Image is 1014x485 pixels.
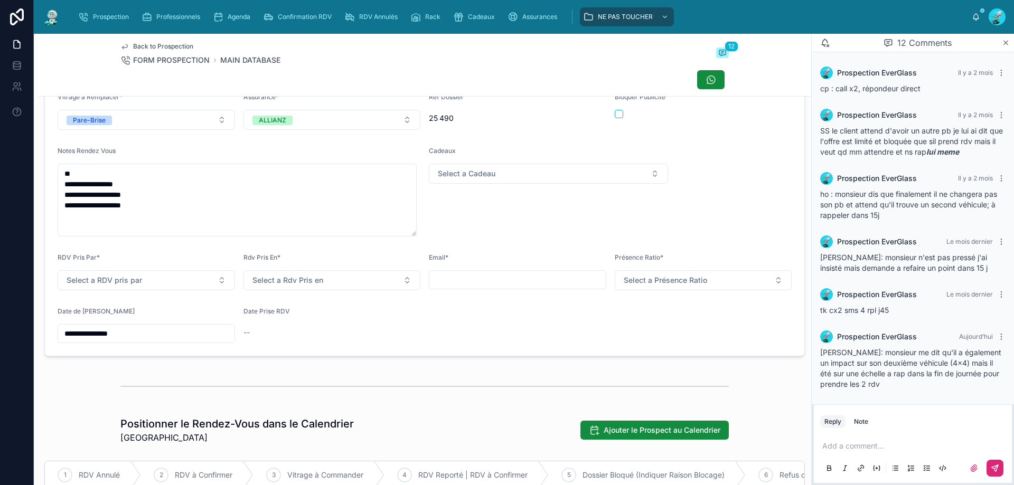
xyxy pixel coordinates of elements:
span: 3 [272,471,276,479]
span: Rack [425,13,440,21]
span: Select a Rdv Pris en [252,275,323,286]
span: 6 [764,471,768,479]
span: cp : call x2, répondeur direct [820,84,921,93]
span: Notes Rendez Vous [58,147,116,155]
span: 2 [159,471,163,479]
div: Note [854,417,868,426]
span: Select a RDV pris par [67,275,142,286]
span: 5 [567,471,571,479]
span: 12 [725,41,738,52]
span: Agenda [228,13,250,21]
span: Cadeaux [429,147,456,155]
span: Ref Dossier [429,93,464,101]
img: App logo [42,8,61,25]
span: RDV Annulés [359,13,398,21]
span: Confirmation RDV [278,13,332,21]
span: Refus de PEC [780,470,827,480]
button: Select Button [429,164,668,184]
h1: Positionner le Rendez-Vous dans le Calendrier [120,416,354,431]
span: -- [243,327,250,338]
span: [GEOGRAPHIC_DATA] [120,431,354,444]
button: Select Button [243,270,421,290]
span: 12 Comments [897,36,952,49]
span: Date Prise RDV [243,307,290,315]
a: Agenda [210,7,258,26]
span: RDV Pris Par* [58,253,100,261]
div: Pare-Brise [73,116,106,125]
span: Assurances [522,13,557,21]
span: Vitrage à Commander [287,470,363,480]
span: Dossier Bloqué (Indiquer Raison Blocage) [583,470,725,480]
a: Confirmation RDV [260,7,339,26]
button: Reply [820,415,846,428]
button: Select Button [58,110,235,130]
button: Select Button [615,270,792,290]
em: lui meme [926,147,959,156]
span: NE PAS TOUCHER [598,13,653,21]
span: Il y a 2 mois [958,111,993,119]
span: Back to Prospection [133,42,193,51]
span: [PERSON_NAME]: monsieur me dit qu'il a également un impact sur son deuxième véhicule (4x4) mais i... [820,348,1001,388]
span: Select a Cadeau [438,168,495,179]
div: ALLIANZ [259,116,286,125]
span: Prospection EverGlass [837,110,917,120]
span: Select a Présence Ratio [624,275,707,286]
span: RDV Annulé [79,470,120,480]
span: Assurance* [243,93,279,101]
span: Vitrage à Remplacer* [58,93,123,101]
span: Prospection EverGlass [837,236,917,247]
button: Ajouter le Prospect au Calendrier [580,421,729,440]
a: Prospection [75,7,136,26]
a: MAIN DATABASE [220,55,280,65]
a: Assurances [504,7,565,26]
a: Back to Prospection [120,42,193,51]
div: scrollable content [70,5,972,28]
span: Prospection [93,13,129,21]
span: Présence Ratio* [615,253,663,261]
a: FORM PROSPECTION [120,55,210,65]
span: Le mois dernier [946,290,993,298]
span: Prospection EverGlass [837,68,917,78]
span: 4 [402,471,407,479]
span: Prospection EverGlass [837,173,917,184]
span: Date de [PERSON_NAME] [58,307,135,315]
span: ho : monsieur dis que finalement il ne changera pas son pb et attend qu'il trouve un second véhic... [820,189,997,220]
button: 12 [716,47,729,60]
button: Note [850,415,872,428]
span: Ajouter le Prospect au Calendrier [604,425,720,435]
span: RDV à Confirmer [175,470,232,480]
span: Le mois dernier [946,237,993,245]
a: RDV Annulés [341,7,405,26]
span: Email* [429,253,448,261]
span: [PERSON_NAME]: monsieur n'est pas pressé j'ai insisté mais demande a refaire un point dans 15 j [820,253,988,272]
a: NE PAS TOUCHER [580,7,674,26]
span: 25 490 [429,113,606,123]
span: Aujourd’hui [959,332,993,340]
span: SS le client attend d'avoir un autre pb je lui ai dit que l'offre est limité et bloquée que sil p... [820,126,1003,156]
button: Select Button [243,110,421,130]
span: Cadeaux [468,13,495,21]
span: Prospection EverGlass [837,289,917,300]
span: Il y a 2 mois [958,69,993,77]
button: Select Button [58,270,235,290]
span: Prospection EverGlass [837,331,917,342]
span: 1 [64,471,67,479]
a: Rack [407,7,448,26]
a: Cadeaux [450,7,502,26]
a: Professionnels [138,7,208,26]
span: FORM PROSPECTION [133,55,210,65]
span: Bloquer Publicité [615,93,665,101]
span: Professionnels [156,13,200,21]
span: Rdv Pris En* [243,253,280,261]
span: RDV Reporté | RDV à Confirmer [418,470,528,480]
span: tk cx2 sms 4 rpl j45 [820,306,889,315]
span: Il y a 2 mois [958,174,993,182]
